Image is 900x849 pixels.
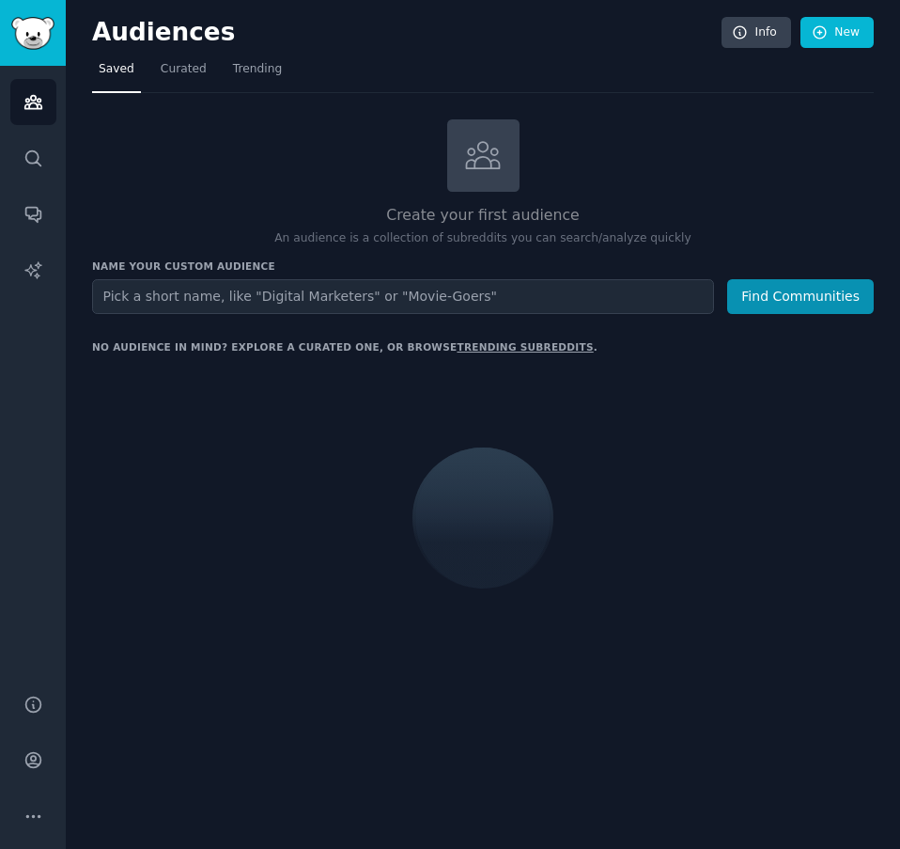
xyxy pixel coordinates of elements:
[727,279,874,314] button: Find Communities
[457,341,593,353] a: trending subreddits
[800,17,874,49] a: New
[92,18,722,48] h2: Audiences
[11,17,54,50] img: GummySearch logo
[99,61,134,78] span: Saved
[92,55,141,93] a: Saved
[92,259,874,273] h3: Name your custom audience
[233,61,282,78] span: Trending
[92,340,597,354] div: No audience in mind? Explore a curated one, or browse .
[92,230,874,247] p: An audience is a collection of subreddits you can search/analyze quickly
[161,61,207,78] span: Curated
[722,17,791,49] a: Info
[92,279,714,314] input: Pick a short name, like "Digital Marketers" or "Movie-Goers"
[154,55,213,93] a: Curated
[92,204,874,228] h2: Create your first audience
[226,55,288,93] a: Trending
